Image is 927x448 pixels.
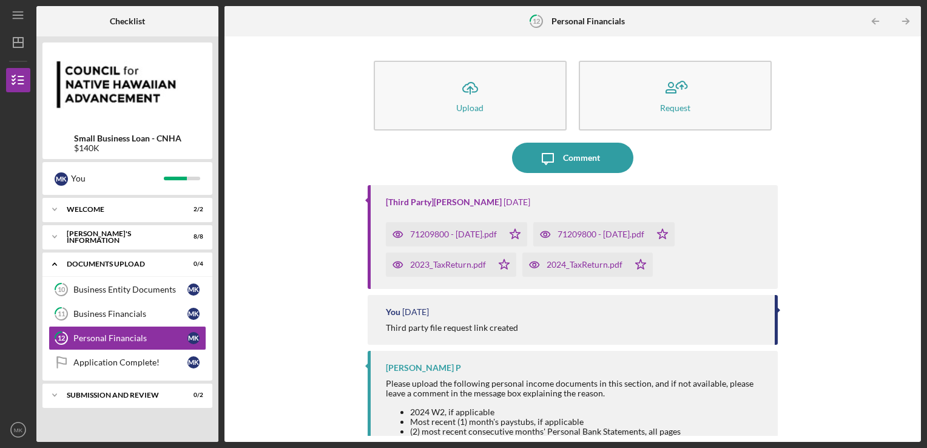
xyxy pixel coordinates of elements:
[14,427,23,433] text: MK
[386,197,502,207] div: [Third Party]
[547,260,622,270] div: 2024_TaxReturn.pdf
[532,17,539,25] tspan: 12
[563,143,600,173] div: Comment
[551,16,625,26] b: Personal Financials
[579,61,772,131] button: Request
[58,286,66,294] tspan: 10
[74,134,181,143] b: Small Business Loan - CNHA
[386,323,518,333] div: Third party file request link created
[410,417,766,427] li: Most recent (1) month's paystubs, if applicable
[386,253,516,277] button: 2023_TaxReturn.pdf
[386,379,766,398] div: Please upload the following personal income documents in this section, and if not available, plea...
[533,222,675,246] button: 71209800 - [DATE].pdf
[522,253,653,277] button: 2024_TaxReturn.pdf
[49,302,206,326] a: 11Business FinancialsMK
[410,407,766,417] li: 2024 W2, if applicable
[49,350,206,375] a: Application Complete!MK
[386,222,527,246] button: 71209800 - [DATE].pdf
[58,310,65,318] tspan: 11
[410,229,497,239] div: 71209800 - [DATE].pdf
[181,392,203,399] div: 0 / 2
[110,16,145,26] b: Checklist
[181,206,203,213] div: 2 / 2
[55,172,68,186] div: M K
[434,197,502,207] a: [PERSON_NAME]
[6,418,30,442] button: MK
[73,309,187,319] div: Business Financials
[73,333,187,343] div: Personal Financials
[410,260,486,270] div: 2023_TaxReturn.pdf
[67,392,173,399] div: SUBMISSION AND REVIEW
[402,307,429,317] time: 2025-08-08 22:19
[374,61,567,131] button: Upload
[504,197,530,207] time: 2025-08-09 10:06
[187,308,200,320] div: M K
[187,356,200,368] div: M K
[71,168,164,189] div: You
[558,229,644,239] div: 71209800 - [DATE].pdf
[386,363,461,373] div: [PERSON_NAME] P
[74,143,181,153] div: $140K
[67,230,173,244] div: [PERSON_NAME]'S INFORMATION
[410,427,766,436] li: (2) most recent consecutive months' Personal Bank Statements, all pages
[187,332,200,344] div: M K
[181,233,203,240] div: 8 / 8
[456,103,484,112] div: Upload
[73,285,187,294] div: Business Entity Documents
[187,283,200,296] div: M K
[512,143,633,173] button: Comment
[58,334,65,342] tspan: 12
[49,326,206,350] a: 12Personal FinancialsMK
[73,358,187,367] div: Application Complete!
[67,206,173,213] div: WELCOME
[67,260,173,268] div: DOCUMENTS UPLOAD
[386,307,400,317] div: You
[660,103,690,112] div: Request
[49,277,206,302] a: 10Business Entity DocumentsMK
[181,260,203,268] div: 0 / 4
[42,49,212,121] img: Product logo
